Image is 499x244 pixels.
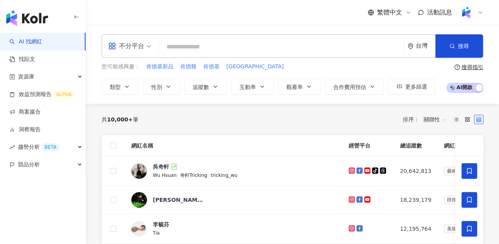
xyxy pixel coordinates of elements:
[444,196,478,204] span: 田徑、馬拉松
[131,192,336,208] a: KOL Avatar[PERSON_NAME] [PERSON_NAME]
[180,173,207,178] span: 奇軒Tricking
[454,64,460,70] span: question-circle
[107,116,133,123] span: 10,000+
[131,192,147,208] img: KOL Avatar
[131,221,147,237] img: KOL Avatar
[207,172,211,178] span: |
[231,79,274,94] button: 互動率
[108,40,144,52] div: 不分平台
[131,163,147,179] img: KOL Avatar
[203,62,220,71] button: 肯德基
[9,38,42,46] a: searchAI 找網紅
[286,84,303,90] span: 觀看率
[278,79,320,94] button: 觀看率
[416,43,435,49] div: 台灣
[424,113,447,126] span: 關聯性
[325,79,384,94] button: 合作費用預估
[153,221,169,228] div: 李毓芬
[9,91,75,98] a: 效益預測報告ALPHA
[394,214,438,244] td: 12,195,764
[461,64,483,70] div: 搜尋指引
[458,43,469,49] span: 搜尋
[342,135,394,157] th: 經營平台
[333,84,366,90] span: 合作費用預估
[102,116,138,123] div: 共 筆
[435,34,483,58] button: 搜尋
[211,173,238,178] span: tricking_wu
[9,55,35,63] a: 找貼文
[153,230,160,236] span: Tia
[151,84,162,90] span: 性別
[9,144,15,150] span: rise
[226,62,284,71] button: [GEOGRAPHIC_DATA]
[131,163,336,179] a: KOL Avatar吳奇軒Wu Hsuan|奇軒Tricking|tricking_wu
[184,79,227,94] button: 追蹤數
[427,9,452,16] span: 活動訊息
[143,79,180,94] button: 性別
[102,79,138,94] button: 類型
[18,138,59,156] span: 趨勢分析
[146,62,174,71] button: 肯德基新品
[388,79,435,94] button: 更多篩選
[41,143,59,151] div: BETA
[180,62,197,71] button: 肯德雞
[18,156,40,173] span: 競品分析
[193,84,209,90] span: 追蹤數
[408,43,413,49] span: environment
[18,68,34,85] span: 資源庫
[394,157,438,186] td: 20,642,813
[177,172,180,178] span: |
[459,5,474,20] img: Kolr%20app%20icon%20%281%29.png
[377,8,402,17] span: 繁體中文
[110,84,121,90] span: 類型
[125,135,342,157] th: 網紅名稱
[444,167,474,175] span: 藝術與娛樂
[9,108,41,116] a: 商案媒合
[6,10,48,26] img: logo
[153,196,204,204] div: [PERSON_NAME] [PERSON_NAME]
[403,113,451,126] div: 排序：
[9,126,41,134] a: 洞察報告
[444,224,469,233] span: 美妝時尚
[102,63,140,71] span: 您可能感興趣：
[405,84,427,90] span: 更多篩選
[394,186,438,214] td: 18,239,179
[153,163,169,171] div: 吳奇軒
[108,42,116,50] span: appstore
[131,221,336,237] a: KOL Avatar李毓芬Tia
[240,84,256,90] span: 互動率
[394,135,438,157] th: 總追蹤數
[153,173,177,178] span: Wu Hsuan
